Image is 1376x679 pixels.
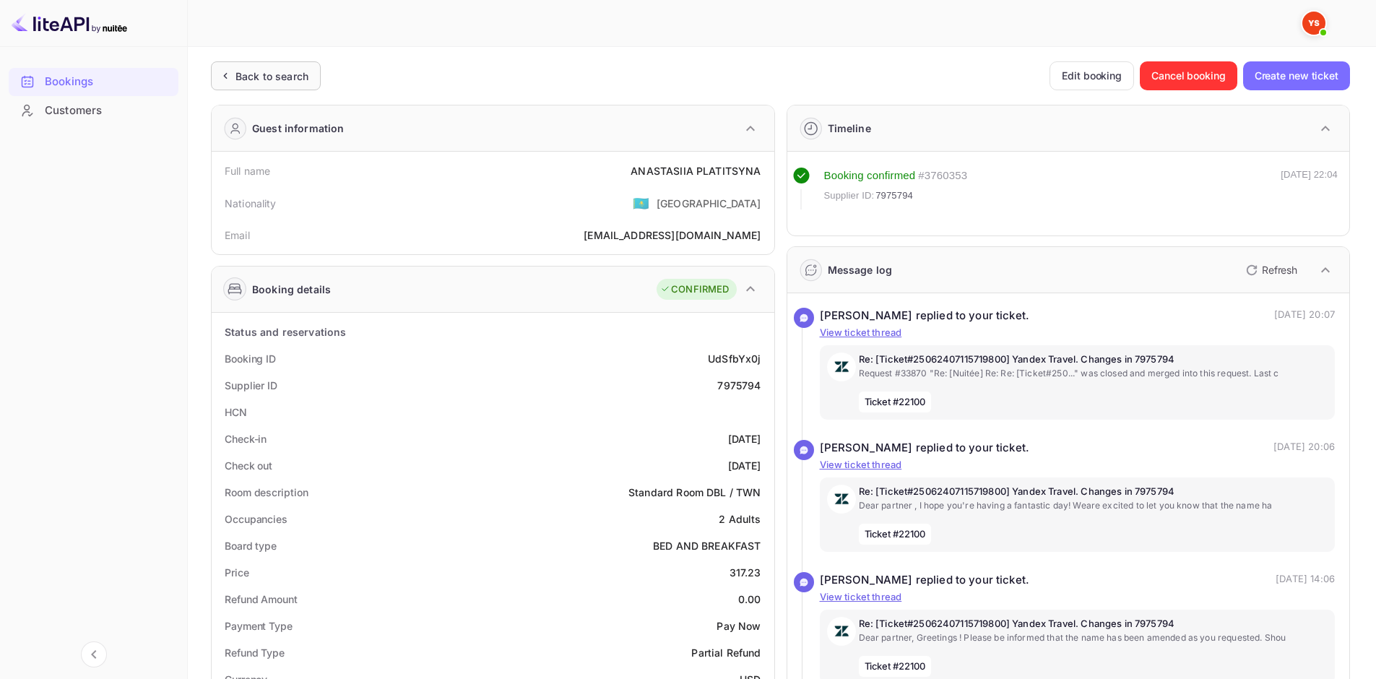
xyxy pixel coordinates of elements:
[820,590,1336,605] p: View ticket thread
[827,617,856,646] img: AwvSTEc2VUhQAAAAAElFTkSuQmCC
[828,262,893,277] div: Message log
[1237,259,1303,282] button: Refresh
[252,282,331,297] div: Booking details
[252,121,345,136] div: Guest information
[1262,262,1297,277] p: Refresh
[225,538,277,553] div: Board type
[225,324,346,339] div: Status and reservations
[824,168,916,184] div: Booking confirmed
[730,565,761,580] div: 317.23
[9,68,178,95] a: Bookings
[820,458,1336,472] p: View ticket thread
[1274,308,1335,324] p: [DATE] 20:07
[859,524,932,545] span: Ticket #22100
[717,618,761,633] div: Pay Now
[81,641,107,667] button: Collapse navigation
[1140,61,1237,90] button: Cancel booking
[691,645,761,660] div: Partial Refund
[45,74,171,90] div: Bookings
[631,163,761,178] div: ANASTASIIA PLATITSYNA
[225,378,277,393] div: Supplier ID
[584,228,761,243] div: [EMAIL_ADDRESS][DOMAIN_NAME]
[827,485,856,514] img: AwvSTEc2VUhQAAAAAElFTkSuQmCC
[225,592,298,607] div: Refund Amount
[820,326,1336,340] p: View ticket thread
[859,631,1328,644] p: Dear partner, Greetings ! Please be informed that the name has been amended as you requested. Shou
[628,485,761,500] div: Standard Room DBL / TWN
[225,485,308,500] div: Room description
[1281,168,1338,209] div: [DATE] 22:04
[820,572,1030,589] div: [PERSON_NAME] replied to your ticket.
[859,656,932,678] span: Ticket #22100
[225,458,272,473] div: Check out
[827,353,856,381] img: AwvSTEc2VUhQAAAAAElFTkSuQmCC
[728,458,761,473] div: [DATE]
[660,282,729,297] div: CONFIRMED
[875,189,913,203] span: 7975794
[235,69,308,84] div: Back to search
[820,308,1030,324] div: [PERSON_NAME] replied to your ticket.
[225,645,285,660] div: Refund Type
[1302,12,1325,35] img: Yandex Support
[225,431,267,446] div: Check-in
[859,392,932,413] span: Ticket #22100
[859,485,1328,499] p: Re: [Ticket#25062407115719800] Yandex Travel. Changes in 7975794
[657,196,761,211] div: [GEOGRAPHIC_DATA]
[719,511,761,527] div: 2 Adults
[828,121,871,136] div: Timeline
[9,97,178,124] a: Customers
[820,440,1030,457] div: [PERSON_NAME] replied to your ticket.
[12,12,127,35] img: LiteAPI logo
[1273,440,1335,457] p: [DATE] 20:06
[728,431,761,446] div: [DATE]
[9,68,178,96] div: Bookings
[225,618,293,633] div: Payment Type
[225,405,247,420] div: HCN
[859,353,1328,367] p: Re: [Ticket#25062407115719800] Yandex Travel. Changes in 7975794
[9,97,178,125] div: Customers
[225,351,276,366] div: Booking ID
[633,190,649,216] span: United States
[1243,61,1350,90] button: Create new ticket
[225,196,277,211] div: Nationality
[859,367,1328,380] p: Request #33870 "Re: [Nuitée] Re: Re: [Ticket#250..." was closed and merged into this request. Last c
[859,617,1328,631] p: Re: [Ticket#25062407115719800] Yandex Travel. Changes in 7975794
[859,499,1328,512] p: Dear partner , I hope you're having a fantastic day! Weare excited to let you know that the name ha
[45,103,171,119] div: Customers
[738,592,761,607] div: 0.00
[225,228,250,243] div: Email
[708,351,761,366] div: UdSfbYx0j
[225,511,287,527] div: Occupancies
[1050,61,1134,90] button: Edit booking
[225,565,249,580] div: Price
[717,378,761,393] div: 7975794
[653,538,761,553] div: BED AND BREAKFAST
[1276,572,1335,589] p: [DATE] 14:06
[918,168,967,184] div: # 3760353
[225,163,270,178] div: Full name
[824,189,875,203] span: Supplier ID:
